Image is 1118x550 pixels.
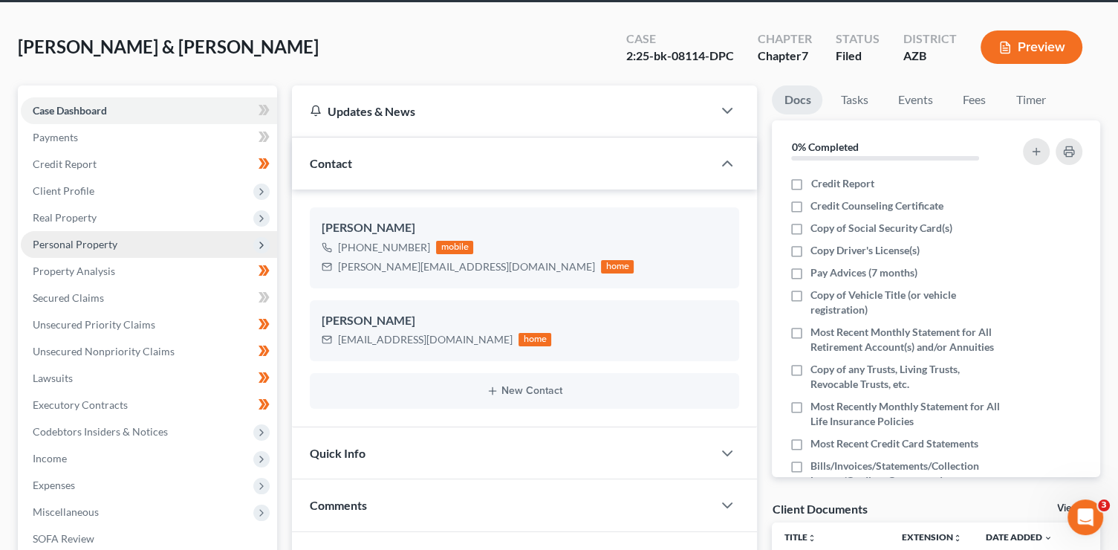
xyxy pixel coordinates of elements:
span: Credit Counseling Certificate [810,198,943,213]
a: Date Added expand_more [986,531,1053,543]
button: New Contact [322,385,727,397]
span: Case Dashboard [33,104,107,117]
div: District [903,30,957,48]
a: Timer [1004,85,1057,114]
i: unfold_more [953,534,962,543]
div: [EMAIL_ADDRESS][DOMAIN_NAME] [338,332,513,347]
div: [PERSON_NAME] [322,312,727,330]
span: Copy of any Trusts, Living Trusts, Revocable Trusts, etc. [810,362,1005,392]
span: Copy of Social Security Card(s) [810,221,952,236]
div: Client Documents [772,501,867,517]
span: 7 [802,48,808,62]
div: Chapter [758,30,812,48]
span: Copy Driver's License(s) [810,243,920,258]
div: Filed [836,48,880,65]
span: Pay Advices (7 months) [810,265,917,280]
span: Credit Report [33,158,97,170]
div: [PERSON_NAME][EMAIL_ADDRESS][DOMAIN_NAME] [338,259,595,274]
div: home [519,333,551,346]
span: 3 [1098,499,1110,511]
div: [PHONE_NUMBER] [338,240,430,255]
span: Copy of Vehicle Title (or vehicle registration) [810,288,1005,317]
span: Property Analysis [33,265,115,277]
a: Unsecured Priority Claims [21,311,277,338]
span: Secured Claims [33,291,104,304]
a: Executory Contracts [21,392,277,418]
div: mobile [436,241,473,254]
a: Fees [950,85,998,114]
a: Secured Claims [21,285,277,311]
span: Most Recently Monthly Statement for All Life Insurance Policies [810,399,1005,429]
span: Contact [310,156,352,170]
strong: 0% Completed [791,140,858,153]
span: Quick Info [310,446,365,460]
span: Income [33,452,67,465]
a: Extensionunfold_more [902,531,962,543]
a: Docs [772,85,822,114]
div: Case [626,30,734,48]
span: Bills/Invoices/Statements/Collection Letters/Creditor Correspondence [810,459,1005,488]
span: Most Recent Monthly Statement for All Retirement Account(s) and/or Annuities [810,325,1005,355]
span: Real Property [33,211,97,224]
span: Personal Property [33,238,117,250]
a: Property Analysis [21,258,277,285]
span: Lawsuits [33,372,73,384]
span: Unsecured Priority Claims [33,318,155,331]
button: Preview [981,30,1082,64]
div: AZB [903,48,957,65]
a: View All [1057,503,1094,514]
a: Tasks [828,85,880,114]
a: Events [885,85,944,114]
span: SOFA Review [33,532,94,545]
i: expand_more [1044,534,1053,543]
a: Case Dashboard [21,97,277,124]
div: Chapter [758,48,812,65]
span: Comments [310,498,367,512]
a: Titleunfold_more [784,531,816,543]
i: unfold_more [807,534,816,543]
div: home [601,260,634,274]
span: Codebtors Insiders & Notices [33,425,168,438]
iframe: Intercom live chat [1067,499,1103,535]
span: Client Profile [33,184,94,197]
div: [PERSON_NAME] [322,219,727,237]
a: Credit Report [21,151,277,178]
span: Payments [33,131,78,143]
span: Expenses [33,479,75,491]
span: Unsecured Nonpriority Claims [33,345,175,357]
span: [PERSON_NAME] & [PERSON_NAME] [18,36,319,57]
a: Lawsuits [21,365,277,392]
span: Credit Report [810,176,874,191]
div: 2:25-bk-08114-DPC [626,48,734,65]
span: Most Recent Credit Card Statements [810,436,978,451]
span: Executory Contracts [33,398,128,411]
div: Updates & News [310,103,695,119]
a: Unsecured Nonpriority Claims [21,338,277,365]
div: Status [836,30,880,48]
span: Miscellaneous [33,505,99,518]
a: Payments [21,124,277,151]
